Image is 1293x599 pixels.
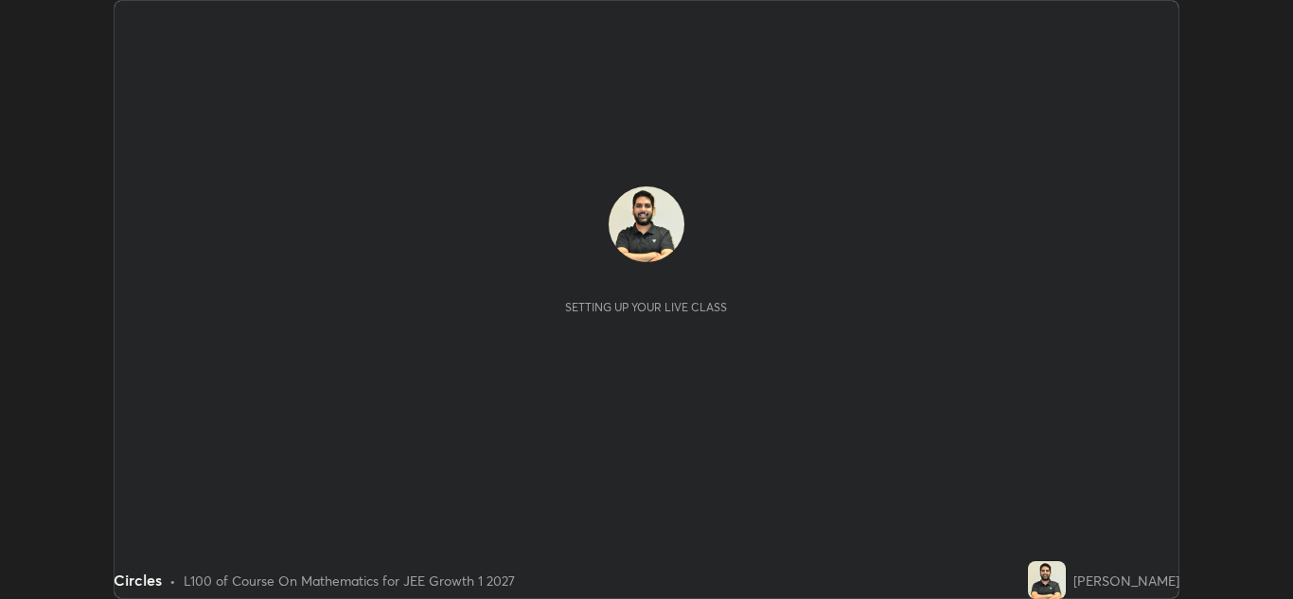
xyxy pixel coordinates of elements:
[184,571,515,590] div: L100 of Course On Mathematics for JEE Growth 1 2027
[565,300,727,314] div: Setting up your live class
[609,186,684,262] img: d9cff753008c4d4b94e8f9a48afdbfb4.jpg
[1073,571,1179,590] div: [PERSON_NAME]
[169,571,176,590] div: •
[114,569,162,591] div: Circles
[1028,561,1066,599] img: d9cff753008c4d4b94e8f9a48afdbfb4.jpg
